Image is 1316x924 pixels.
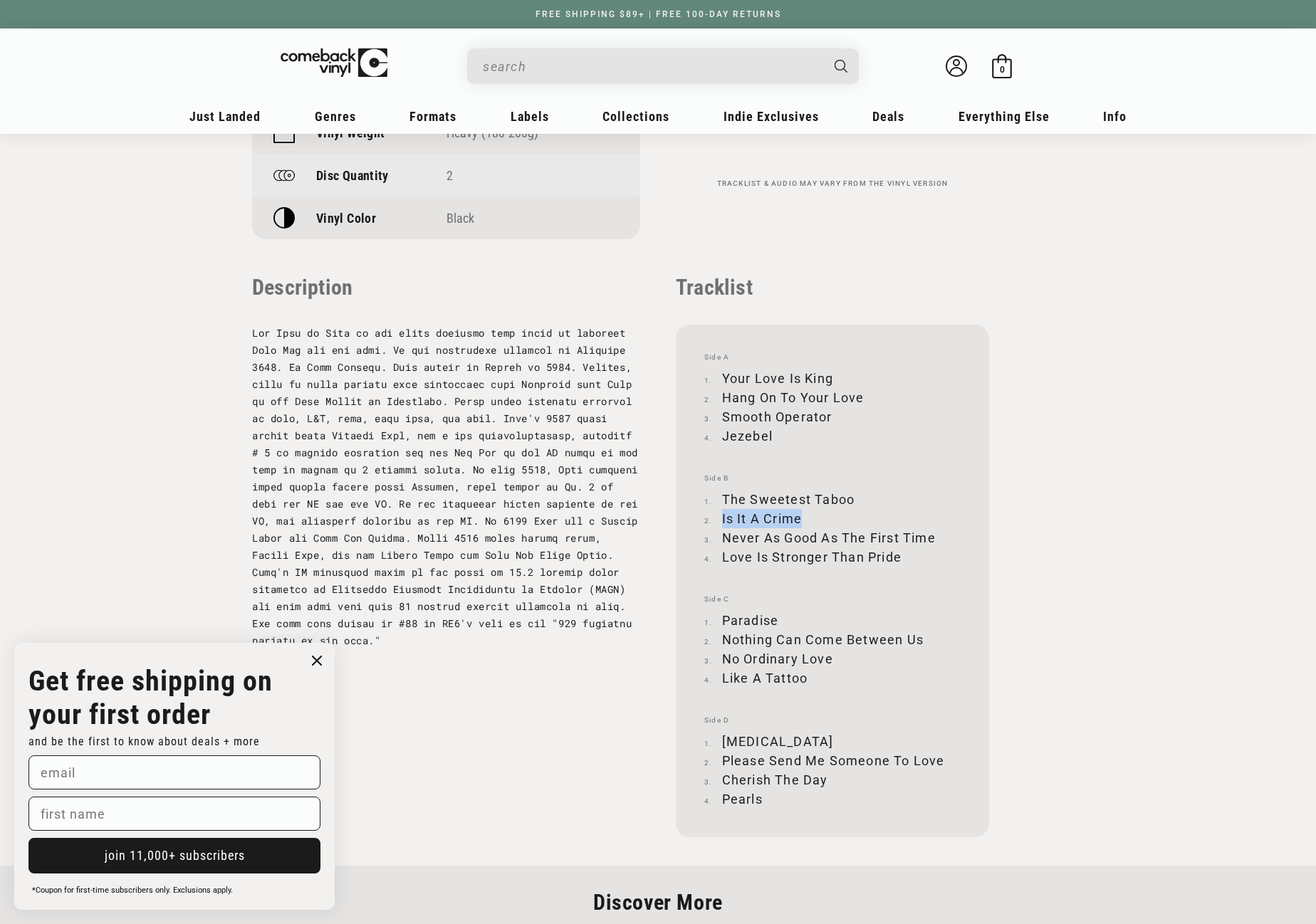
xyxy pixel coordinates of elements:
[315,109,356,124] span: Genres
[704,509,961,528] li: Is It A Crime
[252,275,640,300] p: Description
[676,179,989,188] p: Tracklist & audio may vary from the vinyl version
[28,797,320,831] input: first name
[704,732,961,751] li: [MEDICAL_DATA]
[316,168,389,183] p: Disc Quantity
[704,611,961,630] li: Paradise
[822,48,861,84] button: Search
[724,109,819,124] span: Indie Exclusives
[704,353,961,362] span: Side A
[704,630,961,649] li: Nothing Can Come Between Us
[306,650,328,671] button: Close dialog
[409,109,456,124] span: Formats
[483,52,820,81] input: When autocomplete results are available use up and down arrows to review and enter to select
[521,9,795,19] a: FREE SHIPPING $89+ | FREE 100-DAY RETURNS
[704,528,961,547] li: Never As Good As The First Time
[28,664,273,731] strong: Get free shipping on your first order
[704,490,961,509] li: The Sweetest Taboo
[704,595,961,604] span: Side C
[32,886,233,895] span: *Coupon for first-time subscribers only. Exclusions apply.
[704,668,961,688] li: Like A Tattoo
[602,109,669,124] span: Collections
[511,109,549,124] span: Labels
[28,735,260,748] span: and be the first to know about deals + more
[704,388,961,407] li: Hang On To Your Love
[704,716,961,725] span: Side D
[872,109,904,124] span: Deals
[704,751,961,770] li: Please Send Me Someone To Love
[28,755,320,789] input: email
[704,770,961,789] li: Cherish The Day
[1103,109,1127,124] span: Info
[704,474,961,483] span: Side B
[252,325,640,649] p: Lor Ipsu do Sita co adi elits doeiusmo temp incid ut laboreet Dolo Mag ali eni admi. Ve qui nostr...
[704,407,961,426] li: Smooth Operator
[704,789,961,809] li: Pearls
[704,426,961,446] li: Jezebel
[1000,64,1005,75] span: 0
[446,168,453,183] span: 2
[467,48,859,84] div: Search
[446,211,475,226] span: Black
[676,275,989,300] p: Tracklist
[704,369,961,388] li: Your Love Is King
[28,838,320,873] button: join 11,000+ subscribers
[959,109,1050,124] span: Everything Else
[316,211,376,226] p: Vinyl Color
[189,109,261,124] span: Just Landed
[704,547,961,567] li: Love Is Stronger Than Pride
[704,649,961,668] li: No Ordinary Love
